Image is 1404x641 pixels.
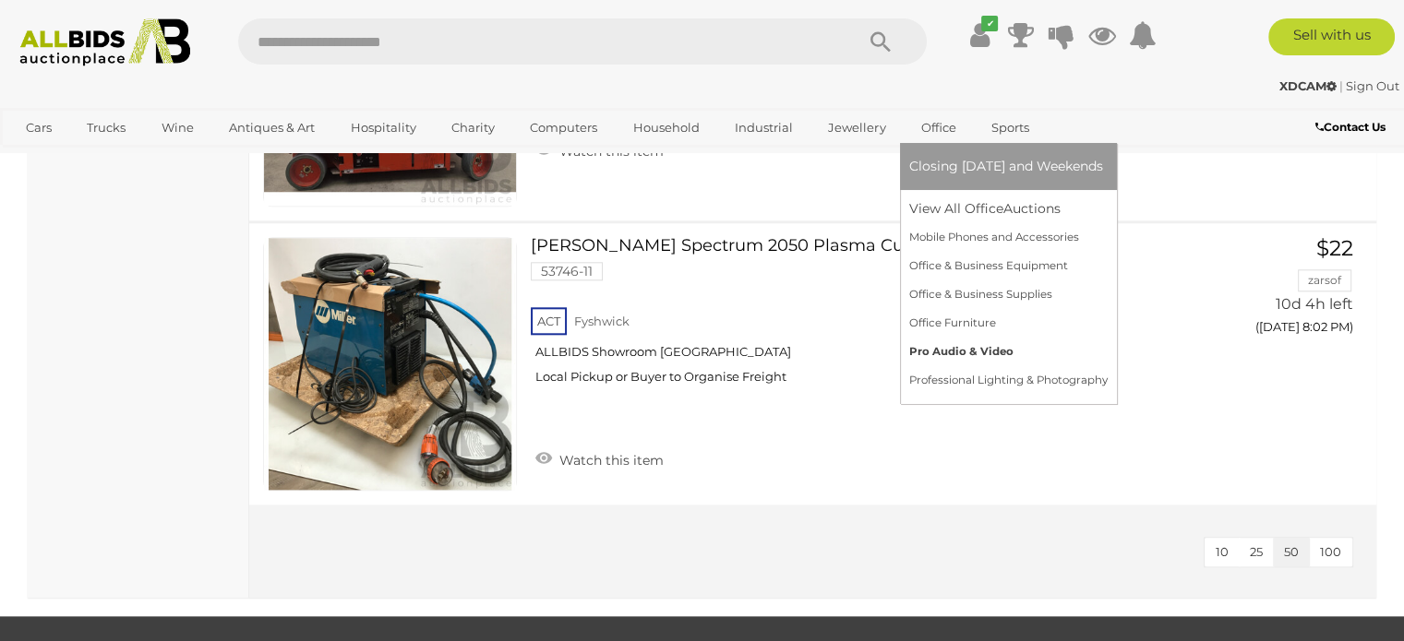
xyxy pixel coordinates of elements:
[1205,538,1240,566] button: 10
[1320,544,1341,559] span: 100
[1250,544,1263,559] span: 25
[439,113,507,143] a: Charity
[1273,538,1310,566] button: 50
[1203,237,1359,345] a: $22 zarsof 10d 4h left ([DATE] 8:02 PM)
[150,113,206,143] a: Wine
[816,113,897,143] a: Jewellery
[1279,78,1337,93] strong: XDCAM
[14,143,169,173] a: [GEOGRAPHIC_DATA]
[1315,117,1390,137] a: Contact Us
[979,113,1041,143] a: Sports
[834,18,927,65] button: Search
[545,237,1174,398] a: [PERSON_NAME] Spectrum 2050 Plasma Cutter 53746-11 ACT Fyshwick ALLBIDS Showroom [GEOGRAPHIC_DATA...
[1346,78,1399,93] a: Sign Out
[1239,538,1274,566] button: 25
[723,113,805,143] a: Industrial
[621,113,712,143] a: Household
[339,113,428,143] a: Hospitality
[14,113,64,143] a: Cars
[555,452,664,469] span: Watch this item
[1339,78,1343,93] span: |
[966,18,993,52] a: ✔
[217,113,327,143] a: Antiques & Art
[75,113,138,143] a: Trucks
[1268,18,1395,55] a: Sell with us
[1284,544,1299,559] span: 50
[1279,78,1339,93] a: XDCAM
[909,113,968,143] a: Office
[1309,538,1352,566] button: 100
[1315,120,1386,134] b: Contact Us
[531,445,668,472] a: Watch this item
[981,16,998,31] i: ✔
[518,113,609,143] a: Computers
[1216,544,1229,559] span: 10
[1316,235,1353,261] span: $22
[10,18,200,66] img: Allbids.com.au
